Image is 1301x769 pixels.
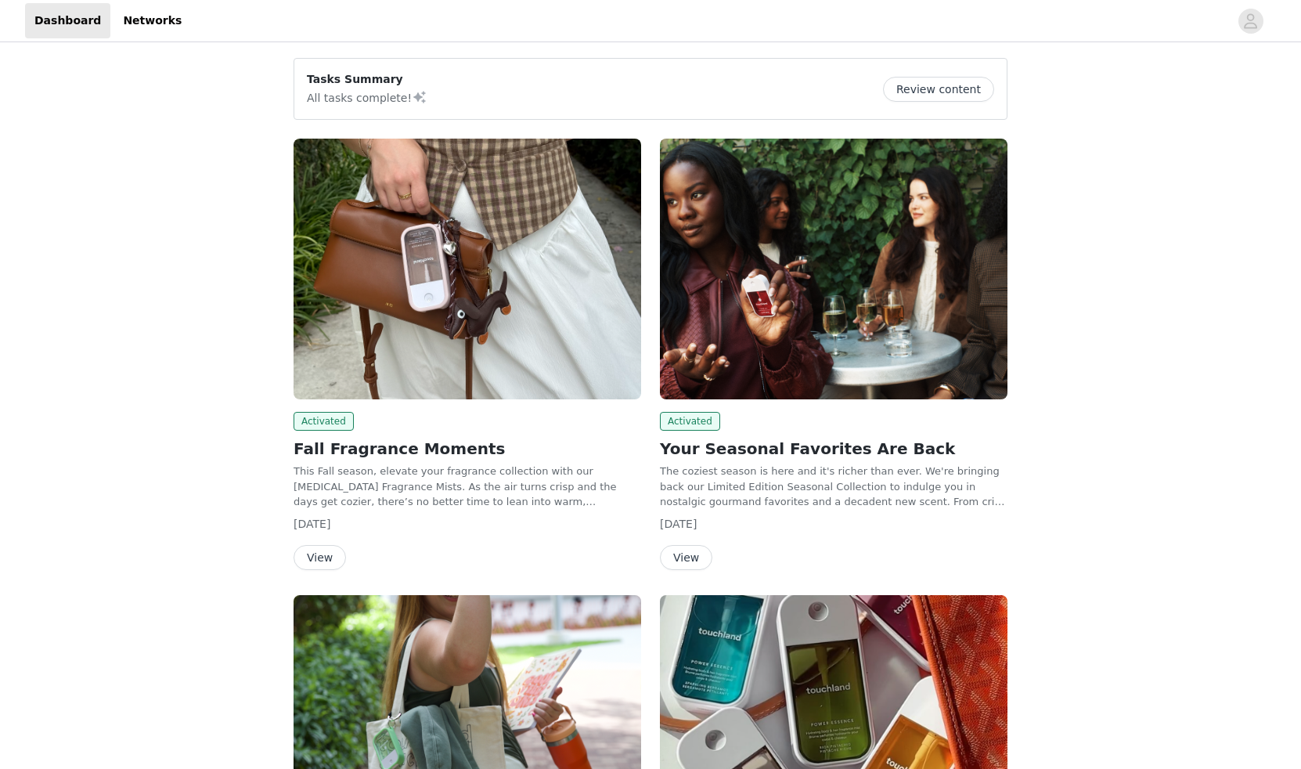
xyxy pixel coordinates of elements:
div: avatar [1243,9,1258,34]
button: View [294,545,346,570]
p: All tasks complete! [307,88,427,107]
span: [DATE] [660,518,697,530]
h2: Your Seasonal Favorites Are Back [660,437,1007,460]
p: Tasks Summary [307,71,427,88]
img: Touchland [660,139,1007,399]
span: Activated [660,412,720,431]
button: Review content [883,77,994,102]
a: View [294,552,346,564]
a: Dashboard [25,3,110,38]
img: Touchland [294,139,641,399]
p: The coziest season is here and it's richer than ever. We're bringing back our Limited Edition Sea... [660,464,1007,510]
span: [DATE] [294,518,330,530]
button: View [660,545,712,570]
p: This Fall season, elevate your fragrance collection with our [MEDICAL_DATA] Fragrance Mists. As t... [294,464,641,510]
a: View [660,552,712,564]
a: Networks [114,3,191,38]
span: Activated [294,412,354,431]
h2: Fall Fragrance Moments [294,437,641,460]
